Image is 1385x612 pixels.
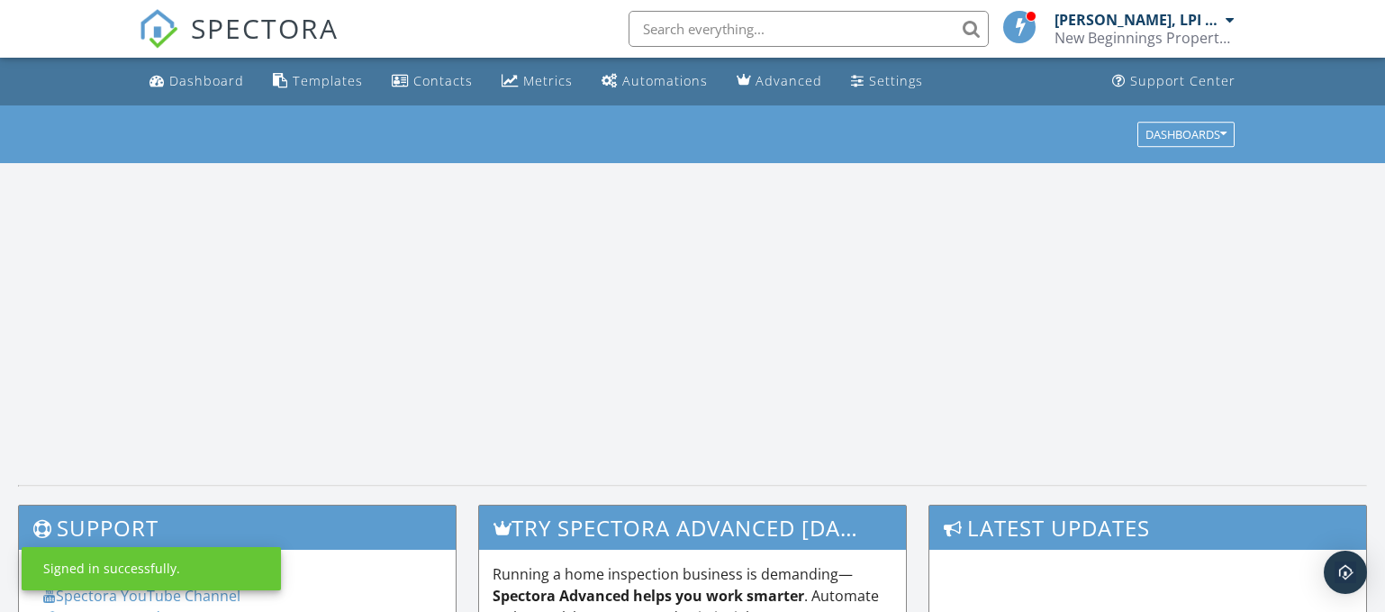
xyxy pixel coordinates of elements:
h3: Try spectora advanced [DATE] [479,506,905,550]
div: Support Center [1130,72,1236,89]
div: New Beginnings Property Inspection, LLC [1055,29,1235,47]
div: Automations [622,72,708,89]
a: Dashboard [142,65,251,98]
span: SPECTORA [191,9,339,47]
a: Templates [266,65,370,98]
div: Signed in successfully. [43,560,180,578]
div: Open Intercom Messenger [1324,551,1367,594]
div: Contacts [413,72,473,89]
a: Spectora YouTube Channel [43,586,240,606]
strong: Spectora Advanced helps you work smarter [493,586,804,606]
div: Metrics [523,72,573,89]
h3: Support [19,506,456,550]
input: Search everything... [629,11,989,47]
a: Support Center [1105,65,1243,98]
h3: Latest Updates [929,506,1366,550]
div: [PERSON_NAME], LPI and CPI [1055,11,1221,29]
a: Settings [844,65,930,98]
div: Dashboard [169,72,244,89]
a: Metrics [494,65,580,98]
div: Templates [293,72,363,89]
a: SPECTORA [139,24,339,62]
div: Dashboards [1145,128,1227,141]
a: Advanced [729,65,829,98]
div: Advanced [756,72,822,89]
img: The Best Home Inspection Software - Spectora [139,9,178,49]
button: Dashboards [1137,122,1235,147]
a: Contacts [385,65,480,98]
div: Settings [869,72,923,89]
a: Automations (Basic) [594,65,715,98]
